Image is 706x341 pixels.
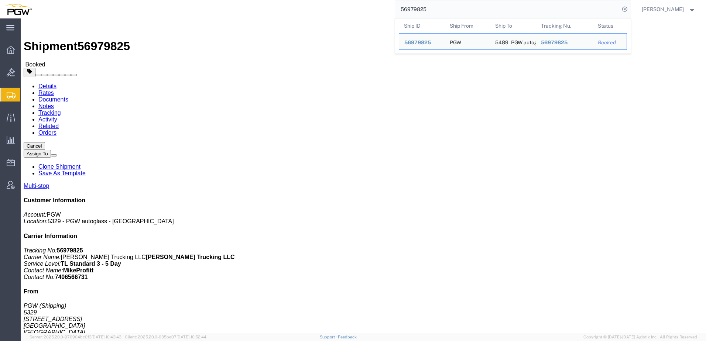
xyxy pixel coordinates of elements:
a: Support [320,335,338,339]
div: PGW [449,34,461,49]
div: 56979825 [541,39,587,46]
th: Tracking Nu. [535,18,593,33]
span: [DATE] 10:43:43 [92,335,121,339]
th: Ship ID [399,18,445,33]
a: Feedback [338,335,357,339]
span: [DATE] 10:52:44 [176,335,206,339]
div: 5489 - PGW autoglass - Grand Rapids [495,34,531,49]
div: 56979825 [404,39,439,46]
iframe: FS Legacy Container [21,18,706,333]
img: logo [5,4,32,15]
button: [PERSON_NAME] [641,5,696,14]
span: Amber Hickey [642,5,684,13]
span: Server: 2025.20.0-970904bc0f3 [30,335,121,339]
span: 56979825 [404,39,431,45]
th: Ship From [444,18,490,33]
span: 56979825 [541,39,567,45]
input: Search for shipment number, reference number [395,0,620,18]
th: Status [593,18,627,33]
table: Search Results [399,18,631,54]
span: Copyright © [DATE]-[DATE] Agistix Inc., All Rights Reserved [583,334,697,340]
span: Client: 2025.20.0-035ba07 [125,335,206,339]
th: Ship To [490,18,536,33]
div: Booked [598,39,621,46]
